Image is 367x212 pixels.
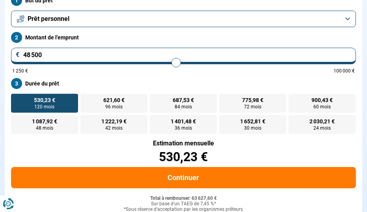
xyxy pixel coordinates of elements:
span: 1 652,81 € [240,119,265,124]
span: 1 401,48 € [171,119,196,124]
span: 48 mois [36,126,53,130]
span: 84 mois [175,104,192,109]
span: 1 087,92 € [32,119,57,124]
span: 2 030,21 € [309,119,335,124]
span: 621,60 € [103,97,125,103]
label: Montant de l'emprunt [11,32,356,43]
span: 36 mois [175,126,192,130]
span: 530,23 € [34,97,55,103]
div: Total à rembourser: 63 627,60 € [11,196,356,201]
span: 120 mois [34,104,54,109]
span: 1 250 € [12,69,28,73]
span: 687,53 € [173,97,194,103]
span: 96 mois [105,104,123,109]
span: 775,98 € [242,97,263,103]
label: Durée du prêt [11,78,356,89]
span: 30 mois [244,126,261,130]
button: Continuer [11,167,356,188]
span: 24 mois [313,126,331,130]
span: 100 000 € [333,69,355,73]
span: 900,43 € [311,97,333,103]
div: 530,23 € [11,151,356,163]
span: € [16,52,20,58]
span: 1 222,19 € [101,119,127,124]
div: Estimation mensuelle [11,140,356,147]
span: 42 mois [105,126,123,130]
div: Sur base d'un TAEG de 7,45 %* [11,201,356,207]
span: Prêt personnel [28,15,69,23]
button: Prêt personnel [11,11,356,27]
span: 72 mois [244,104,261,109]
span: 60 mois [313,104,331,109]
